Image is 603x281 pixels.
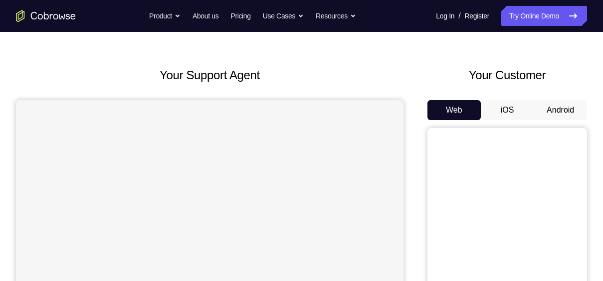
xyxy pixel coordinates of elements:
[230,6,250,26] a: Pricing
[16,66,403,84] h2: Your Support Agent
[534,100,587,120] button: Android
[193,6,218,26] a: About us
[458,10,460,22] span: /
[427,100,481,120] button: Web
[263,6,304,26] button: Use Cases
[316,6,356,26] button: Resources
[501,6,587,26] a: Try Online Demo
[465,6,489,26] a: Register
[436,6,454,26] a: Log In
[16,10,76,22] a: Go to the home page
[149,6,181,26] button: Product
[481,100,534,120] button: iOS
[427,66,587,84] h2: Your Customer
